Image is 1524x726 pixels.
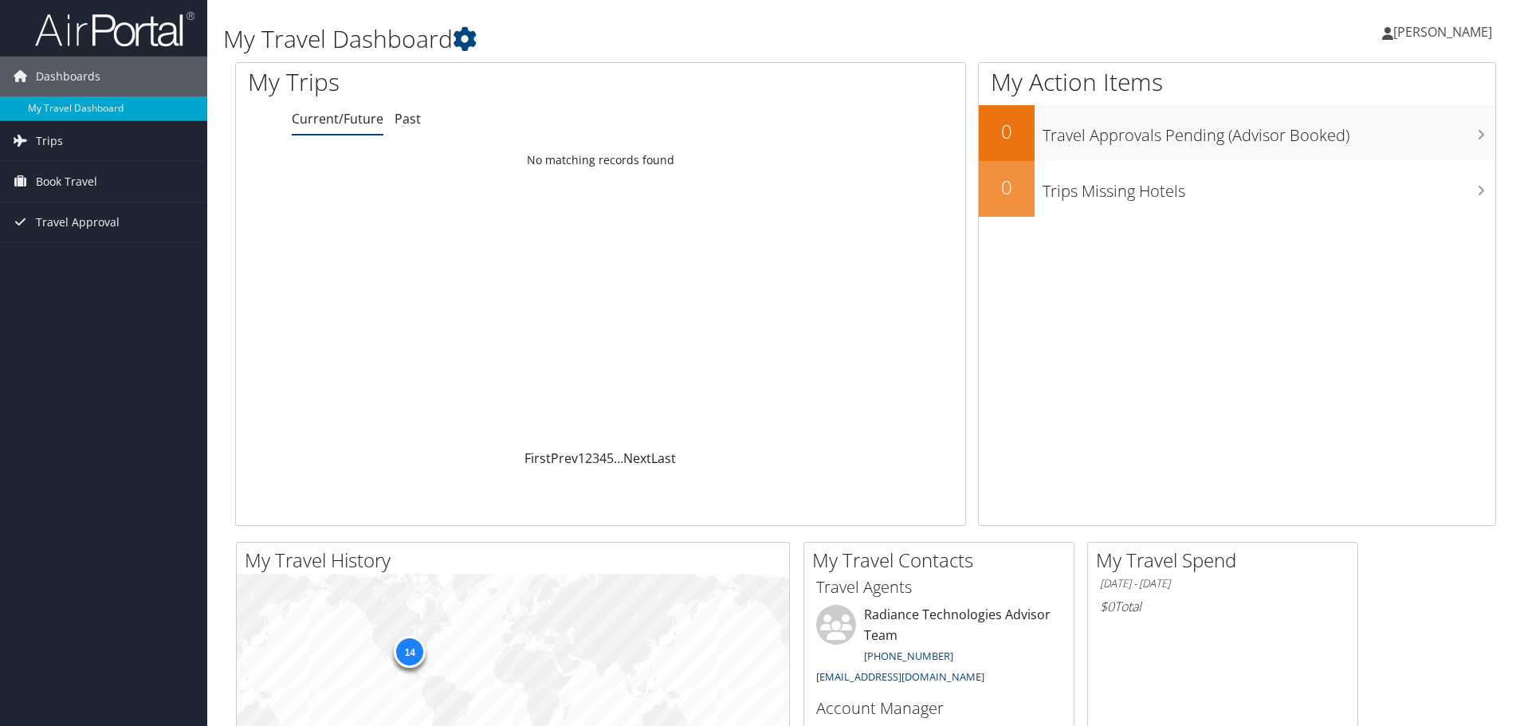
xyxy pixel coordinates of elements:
span: Trips [36,121,63,161]
h2: My Travel History [245,547,789,574]
h1: My Travel Dashboard [223,22,1080,56]
a: 2 [585,449,592,467]
h1: My Action Items [979,65,1495,99]
a: 4 [599,449,607,467]
a: 5 [607,449,614,467]
a: Past [395,110,421,128]
span: $0 [1100,598,1114,615]
span: Book Travel [36,162,97,202]
span: Travel Approval [36,202,120,242]
a: Last [651,449,676,467]
h3: Travel Agents [816,576,1062,598]
h1: My Trips [248,65,650,99]
span: Dashboards [36,57,100,96]
div: 14 [394,636,426,668]
a: 0Travel Approvals Pending (Advisor Booked) [979,105,1495,161]
a: 0Trips Missing Hotels [979,161,1495,217]
li: Radiance Technologies Advisor Team [808,605,1070,690]
a: First [524,449,551,467]
h2: My Travel Contacts [812,547,1074,574]
h3: Account Manager [816,697,1062,720]
td: No matching records found [236,146,965,175]
h6: Total [1100,598,1345,615]
h2: 0 [979,174,1035,201]
a: [PERSON_NAME] [1382,8,1508,56]
a: Prev [551,449,578,467]
h3: Trips Missing Hotels [1043,172,1495,202]
a: Current/Future [292,110,383,128]
h3: Travel Approvals Pending (Advisor Booked) [1043,116,1495,147]
span: … [614,449,623,467]
a: [PHONE_NUMBER] [864,649,953,663]
h2: 0 [979,118,1035,145]
a: 1 [578,449,585,467]
a: 3 [592,449,599,467]
a: [EMAIL_ADDRESS][DOMAIN_NAME] [816,669,984,684]
h2: My Travel Spend [1096,547,1357,574]
h6: [DATE] - [DATE] [1100,576,1345,591]
a: Next [623,449,651,467]
span: [PERSON_NAME] [1393,23,1492,41]
img: airportal-logo.png [35,10,194,48]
